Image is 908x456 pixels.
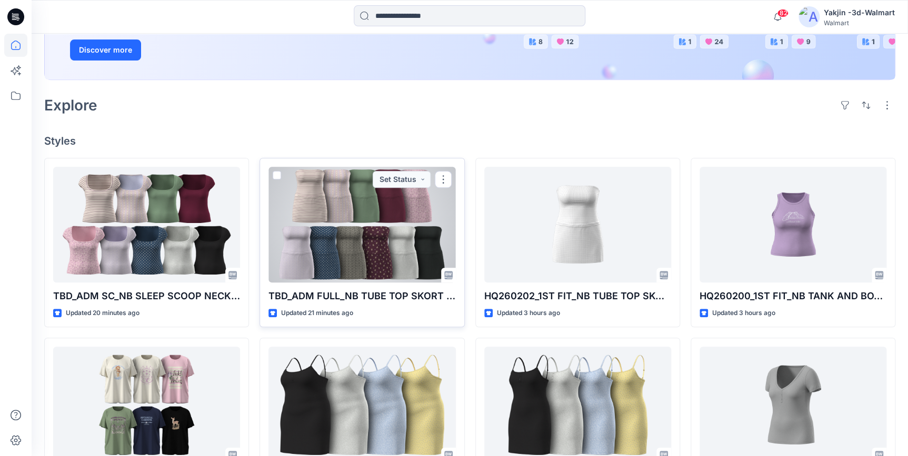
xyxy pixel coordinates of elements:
[53,289,240,303] p: TBD_ADM SC_NB SLEEP SCOOP NECK TEE
[824,19,895,27] div: Walmart
[268,289,455,303] p: TBD_ADM FULL_NB TUBE TOP SKORT SET
[44,97,97,114] h2: Explore
[799,6,820,27] img: avatar
[44,135,895,147] h4: Styles
[53,167,240,282] a: TBD_ADM SC_NB SLEEP SCOOP NECK TEE
[281,308,353,319] p: Updated 21 minutes ago
[712,308,775,319] p: Updated 3 hours ago
[484,289,671,303] p: HQ260202_1ST FIT_NB TUBE TOP SKORT SET
[700,289,886,303] p: HQ260200_1ST FIT_NB TANK AND BOXER SHORTS SET_TANK ONLY
[66,308,139,319] p: Updated 20 minutes ago
[268,167,455,282] a: TBD_ADM FULL_NB TUBE TOP SKORT SET
[777,9,789,17] span: 82
[70,39,141,60] button: Discover more
[497,308,560,319] p: Updated 3 hours ago
[484,167,671,282] a: HQ260202_1ST FIT_NB TUBE TOP SKORT SET
[70,39,307,60] a: Discover more
[700,167,886,282] a: HQ260200_1ST FIT_NB TANK AND BOXER SHORTS SET_TANK ONLY
[824,6,895,19] div: Yakjin -3d-Walmart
